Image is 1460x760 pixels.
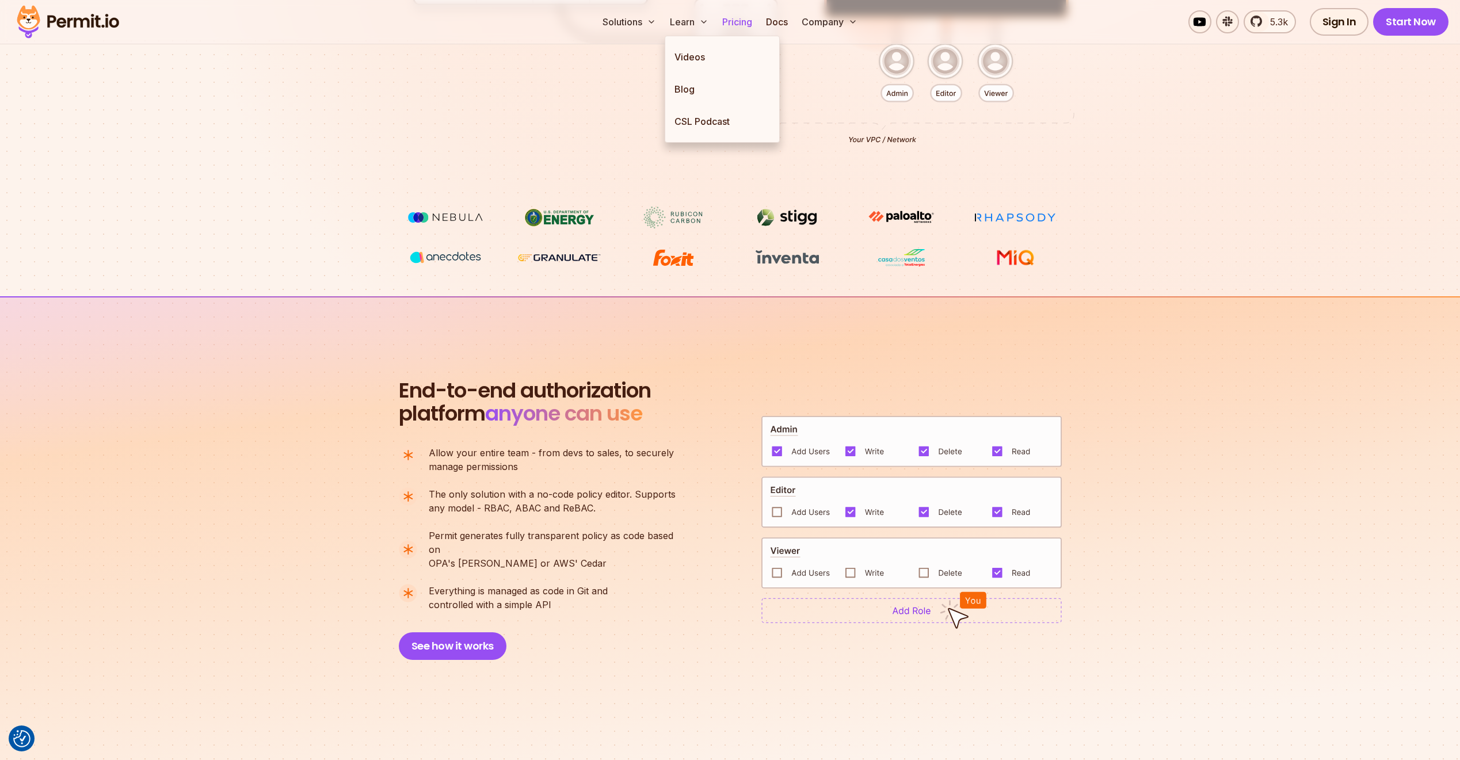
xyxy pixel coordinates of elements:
img: Stigg [744,207,830,228]
span: anyone can use [485,399,642,428]
p: manage permissions [429,446,674,473]
button: Solutions [598,10,661,33]
p: controlled with a simple API [429,584,608,612]
img: Revisit consent button [13,730,31,747]
a: Sign In [1310,8,1369,36]
a: 5.3k [1244,10,1296,33]
img: Granulate [516,247,603,269]
img: vega [402,247,489,268]
span: Permit generates fully transparent policy as code based on [429,529,685,556]
img: US department of energy [516,207,603,228]
img: inventa [744,247,830,268]
img: Rubicon [630,207,716,228]
a: Blog [665,73,779,105]
img: Nebula [402,207,489,228]
span: End-to-end authorization [399,379,651,402]
a: Docs [761,10,792,33]
img: paloalto [858,207,944,227]
button: Learn [665,10,713,33]
span: Allow your entire team - from devs to sales, to securely [429,446,674,460]
button: Consent Preferences [13,730,31,747]
a: Start Now [1373,8,1448,36]
h2: platform [399,379,651,425]
img: Permit logo [12,2,124,41]
span: Everything is managed as code in Git and [429,584,608,598]
img: MIQ [976,248,1054,268]
span: The only solution with a no-code policy editor. Supports [429,487,676,501]
span: 5.3k [1263,15,1288,29]
a: Videos [665,41,779,73]
img: Foxit [630,247,716,269]
a: CSL Podcast [665,105,779,138]
p: OPA's [PERSON_NAME] or AWS' Cedar [429,529,685,570]
img: Rhapsody Health [972,207,1058,228]
a: Pricing [718,10,757,33]
button: See how it works [399,632,506,660]
img: Casa dos Ventos [858,247,944,269]
p: any model - RBAC, ABAC and ReBAC. [429,487,676,515]
button: Company [797,10,862,33]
